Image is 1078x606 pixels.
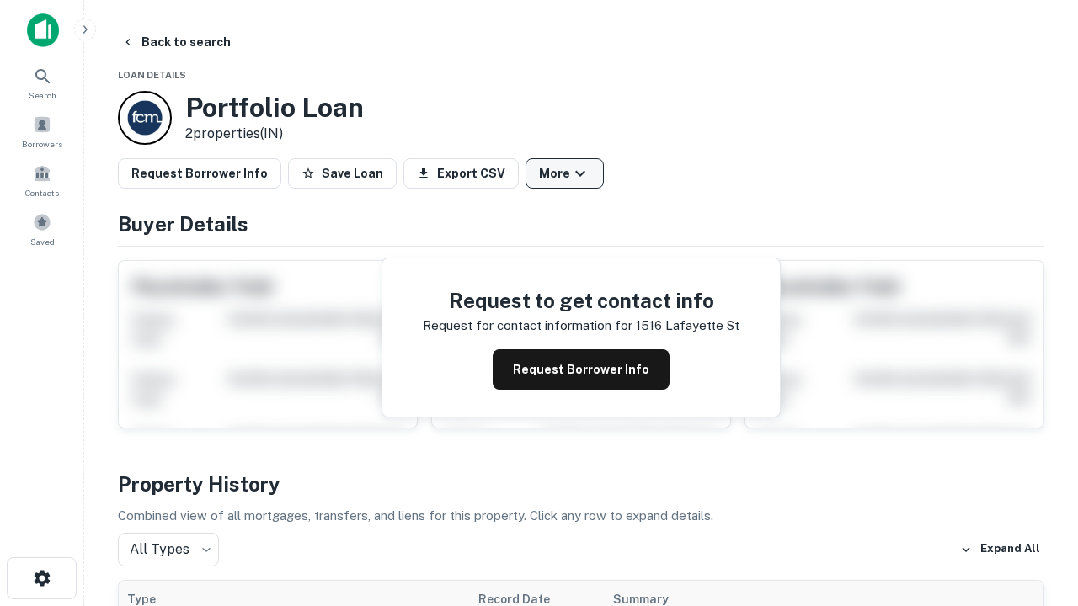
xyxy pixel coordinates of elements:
button: Export CSV [403,158,519,189]
a: Saved [5,206,79,252]
p: Combined view of all mortgages, transfers, and liens for this property. Click any row to expand d... [118,506,1044,526]
iframe: Chat Widget [994,417,1078,498]
span: Contacts [25,186,59,199]
span: Saved [30,235,55,248]
span: Loan Details [118,70,186,80]
img: capitalize-icon.png [27,13,59,47]
p: Request for contact information for [423,316,632,336]
button: More [526,158,604,189]
div: All Types [118,533,219,566]
span: Borrowers [22,137,62,151]
a: Borrowers [5,109,79,154]
a: Search [5,60,79,105]
h4: Buyer Details [118,209,1044,239]
button: Request Borrower Info [493,349,670,390]
button: Expand All [956,537,1044,562]
button: Request Borrower Info [118,158,281,189]
h3: Portfolio Loan [185,92,364,124]
button: Back to search [115,27,237,57]
h4: Property History [118,469,1044,499]
button: Save Loan [288,158,397,189]
span: Search [29,88,56,102]
a: Contacts [5,157,79,203]
p: 1516 lafayette st [636,316,739,336]
h4: Request to get contact info [423,285,739,316]
p: 2 properties (IN) [185,124,364,144]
